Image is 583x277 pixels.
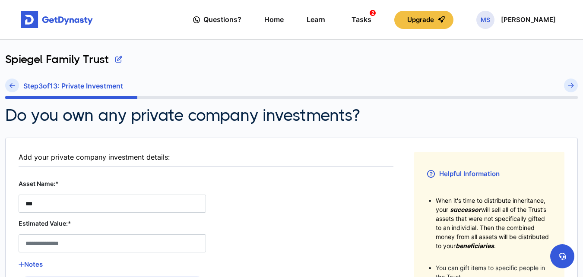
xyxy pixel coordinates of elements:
[21,11,93,28] img: Get started for free with Dynasty Trust Company
[5,53,578,79] div: Spiegel Family Trust
[203,12,241,28] span: Questions?
[19,179,206,188] label: Asset Name:*
[436,197,549,249] span: When it's time to distribute inheritance, your will sell all of the Trust’s assets that were not ...
[450,206,481,213] span: successor
[264,7,284,32] a: Home
[427,165,551,183] h3: Helpful Information
[5,106,360,125] h2: Do you own any private company investments?
[19,152,393,163] div: Add your private company investment details:
[501,16,556,23] p: [PERSON_NAME]
[19,219,206,228] label: Estimated Value:*
[307,7,325,32] a: Learn
[456,242,494,249] span: beneficiaries
[476,11,494,29] span: MS
[23,82,123,90] h6: Step 3 of 13 : Private Investment
[352,12,371,28] div: Tasks
[193,7,241,32] a: Questions?
[370,10,376,16] span: 2
[19,259,206,270] button: Notes
[476,11,556,29] button: MS[PERSON_NAME]
[394,11,453,29] button: Upgrade
[348,7,371,32] a: Tasks2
